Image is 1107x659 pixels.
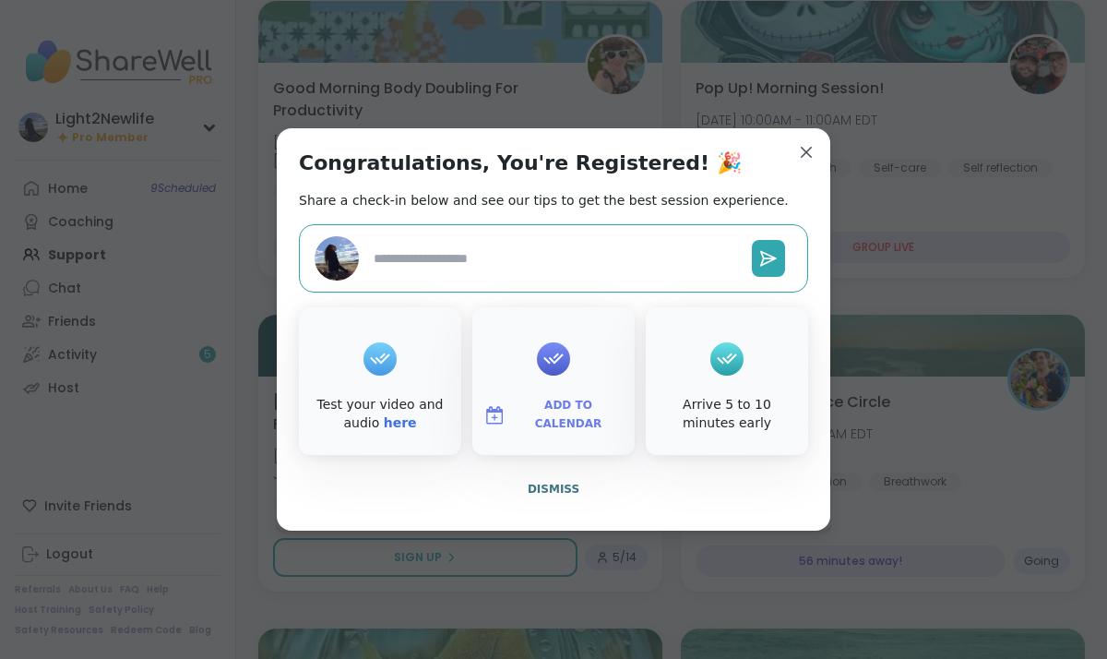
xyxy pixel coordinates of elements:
[483,404,506,426] img: ShareWell Logomark
[513,397,624,433] span: Add to Calendar
[299,191,789,210] h2: Share a check-in below and see our tips to get the best session experience.
[384,415,417,430] a: here
[476,396,631,435] button: Add to Calendar
[315,236,359,281] img: Light2Newlife
[299,470,808,509] button: Dismiss
[299,150,742,176] h1: Congratulations, You're Registered! 🎉
[649,396,804,432] div: Arrive 5 to 10 minutes early
[303,396,458,432] div: Test your video and audio
[528,483,579,496] span: Dismiss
